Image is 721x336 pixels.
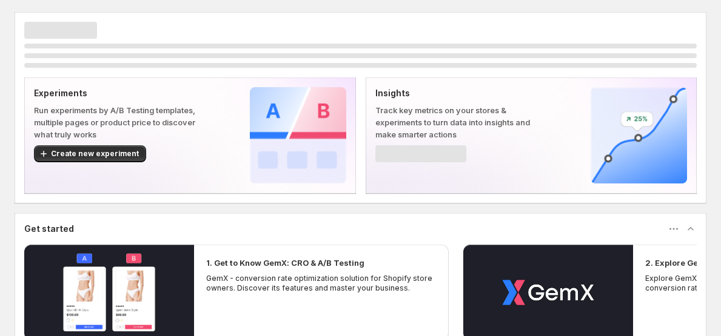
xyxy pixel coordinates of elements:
[24,223,74,235] h3: Get started
[34,87,211,99] p: Experiments
[250,87,346,183] img: Experiments
[34,104,211,140] p: Run experiments by A/B Testing templates, multiple pages or product price to discover what truly ...
[591,87,687,183] img: Insights
[34,145,146,162] button: Create new experiment
[51,149,139,159] span: Create new experiment
[206,257,364,269] h2: 1. Get to Know GemX: CRO & A/B Testing
[375,104,552,140] p: Track key metrics on your stores & experiments to turn data into insights and make smarter actions
[206,274,437,293] p: GemX - conversion rate optimization solution for Shopify store owners. Discover its features and ...
[375,87,552,99] p: Insights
